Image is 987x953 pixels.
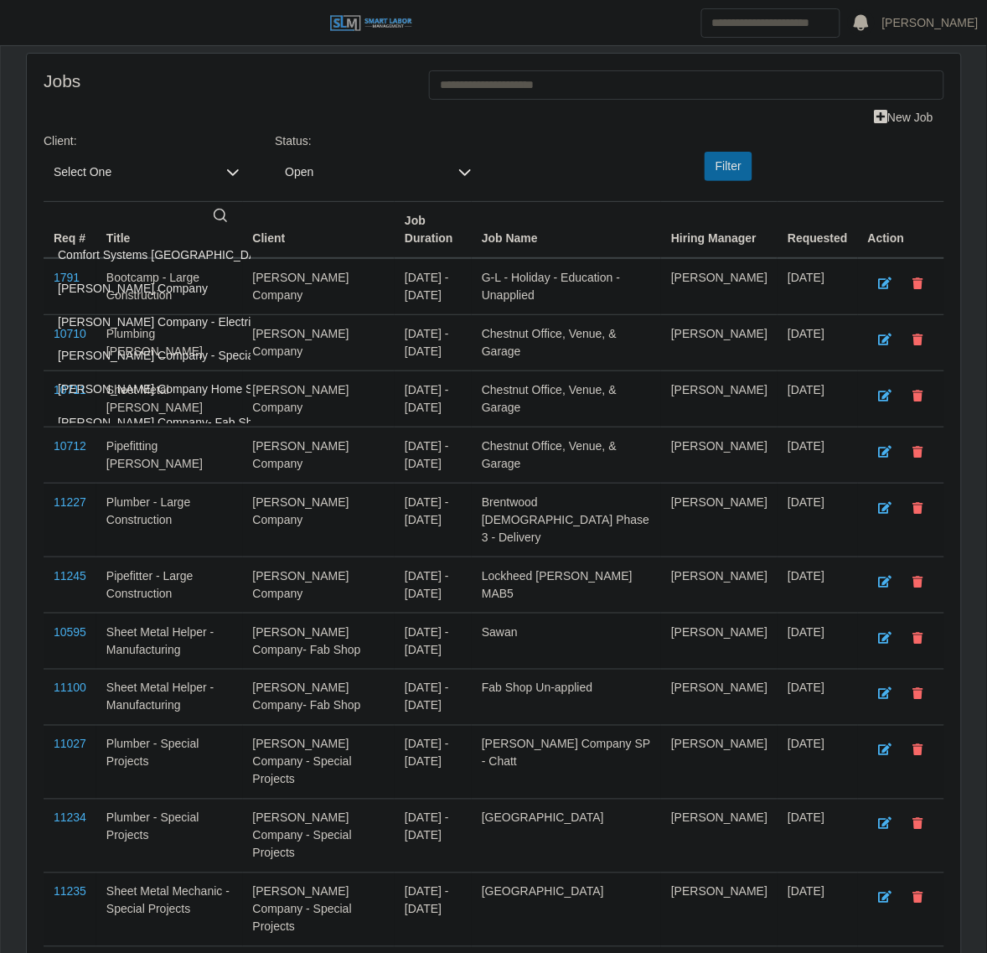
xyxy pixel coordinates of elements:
th: Job Duration [395,202,472,259]
td: Sheet Metal Mechanic - Special Projects [96,873,243,947]
li: Lee Company - Electrical [48,306,416,338]
td: [PERSON_NAME] Company [243,315,395,371]
label: Status: [275,132,312,150]
td: [DATE] - [DATE] [395,873,472,947]
td: Plumber - Special Projects [96,726,243,800]
td: [DATE] - [DATE] [395,315,472,371]
td: [GEOGRAPHIC_DATA] [472,800,661,873]
a: 11100 [54,681,86,695]
td: [DATE] - [DATE] [395,726,472,800]
td: [PERSON_NAME] [661,258,778,315]
td: [PERSON_NAME] [661,614,778,670]
td: [DATE] - [DATE] [395,670,472,726]
td: [DATE] [778,670,858,726]
label: Client: [44,132,77,150]
th: Client [243,202,395,259]
td: [DATE] [778,873,858,947]
span: [PERSON_NAME] Company- Fab Shop [58,413,266,431]
td: [DATE] - [DATE] [395,557,472,614]
td: Sheet Metal Helper - Manufacturing [96,614,243,670]
td: [PERSON_NAME] [661,726,778,800]
td: [PERSON_NAME] [661,371,778,427]
td: [PERSON_NAME] [661,557,778,614]
td: Plumber - Large Construction [96,484,243,557]
td: [PERSON_NAME] Company [243,557,395,614]
td: [PERSON_NAME] Company - Special Projects [243,873,395,947]
td: [DATE] [778,427,858,484]
a: 10712 [54,439,86,453]
td: [DATE] [778,800,858,873]
th: Requested [778,202,858,259]
td: [DATE] [778,726,858,800]
span: [PERSON_NAME] Company [58,279,208,297]
td: [PERSON_NAME] [661,670,778,726]
a: 11234 [54,811,86,825]
a: 11245 [54,569,86,583]
td: [PERSON_NAME] Company [243,371,395,427]
li: Lee Company - Special Projects [48,339,416,371]
th: Hiring Manager [661,202,778,259]
td: Chestnut Office, Venue, & Garage [472,315,661,371]
td: Plumber - Special Projects [96,800,243,873]
td: [DATE] - [DATE] [395,258,472,315]
td: [PERSON_NAME] [661,484,778,557]
td: [PERSON_NAME] Company [243,484,395,557]
a: 11027 [54,738,86,751]
a: New Job [864,103,944,132]
td: [GEOGRAPHIC_DATA] [472,873,661,947]
span: [PERSON_NAME] Company - Special Projects [58,346,302,364]
td: [DATE] [778,484,858,557]
li: Lee Company [48,272,416,304]
button: Filter [705,152,752,181]
td: [DATE] - [DATE] [395,371,472,427]
th: Action [858,202,944,259]
td: [PERSON_NAME] Company - Special Projects [243,800,395,873]
td: Pipefitting [PERSON_NAME] [96,427,243,484]
td: Pipefitter - Large Construction [96,557,243,614]
td: [DATE] [778,557,858,614]
td: Chestnut Office, Venue, & Garage [472,427,661,484]
td: [DATE] - [DATE] [395,614,472,670]
td: Chestnut Office, Venue, & Garage [472,371,661,427]
a: [PERSON_NAME] [882,14,979,32]
td: [DATE] [778,614,858,670]
span: Open [275,157,447,188]
td: Sawan [472,614,661,670]
td: Lockheed [PERSON_NAME] MAB5 [472,557,661,614]
td: [PERSON_NAME] [661,427,778,484]
a: 11235 [54,885,86,899]
a: 10595 [54,625,86,639]
td: [PERSON_NAME] Company [243,427,395,484]
input: Search [701,8,840,38]
td: [DATE] - [DATE] [395,427,472,484]
td: G-L - Holiday - Education - Unapplied [472,258,661,315]
li: Comfort Systems USA - Central TX [48,239,416,271]
td: [PERSON_NAME] [661,315,778,371]
td: [PERSON_NAME] Company- Fab Shop [243,670,395,726]
li: Lee Company Home Services [48,373,416,405]
li: Lee Company- Fab Shop [48,407,416,438]
h4: Jobs [44,70,404,91]
td: [PERSON_NAME] [661,800,778,873]
td: [PERSON_NAME] Company- Fab Shop [243,614,395,670]
td: [DATE] [778,371,858,427]
td: [PERSON_NAME] [661,873,778,947]
td: Fab Shop Un-applied [472,670,661,726]
span: Comfort Systems [GEOGRAPHIC_DATA] - [GEOGRAPHIC_DATA] [58,246,406,263]
span: Select One [44,157,216,188]
td: [PERSON_NAME] Company - Special Projects [243,726,395,800]
span: [PERSON_NAME] Company Home Services [58,380,291,397]
td: Brentwood [DEMOGRAPHIC_DATA] Phase 3 - Delivery [472,484,661,557]
td: Sheet Metal Helper - Manufacturing [96,670,243,726]
td: [PERSON_NAME] Company SP - Chatt [472,726,661,800]
td: [DATE] - [DATE] [395,484,472,557]
td: [PERSON_NAME] Company [243,258,395,315]
td: [DATE] [778,258,858,315]
span: [PERSON_NAME] Company - Electrical [58,313,266,330]
a: 11227 [54,495,86,509]
th: Job Name [472,202,661,259]
td: [DATE] [778,315,858,371]
td: [DATE] - [DATE] [395,800,472,873]
img: SLM Logo [329,14,413,33]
